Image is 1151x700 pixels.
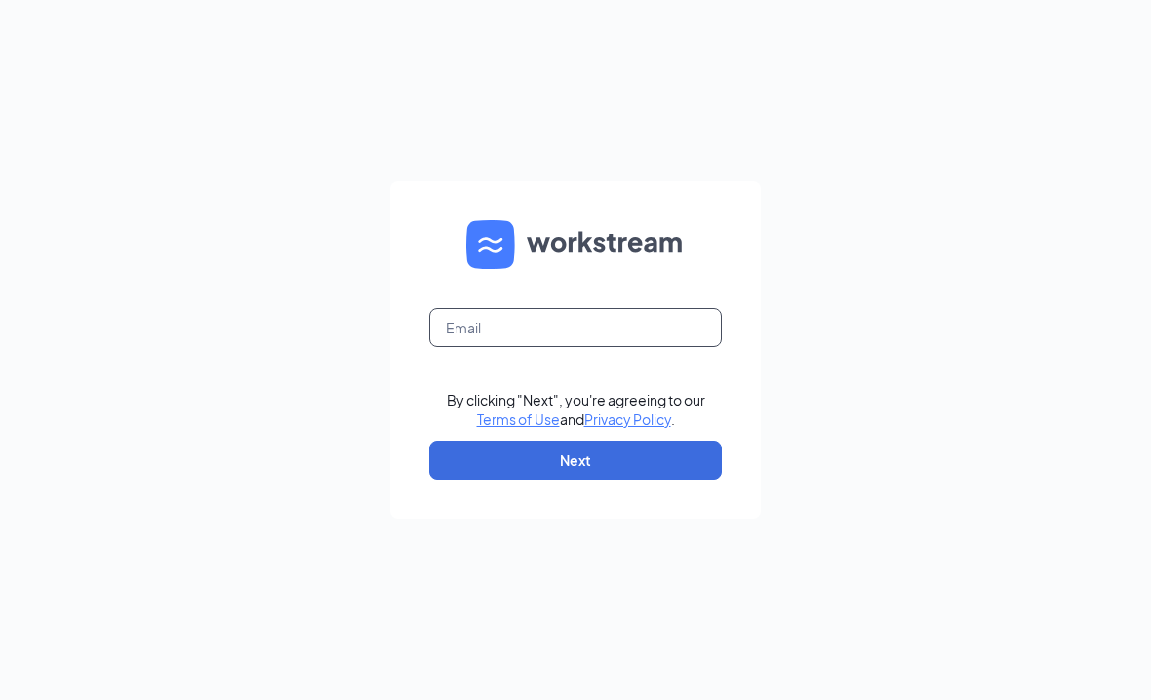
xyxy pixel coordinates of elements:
[429,441,722,480] button: Next
[466,220,685,269] img: WS logo and Workstream text
[429,308,722,347] input: Email
[477,410,560,428] a: Terms of Use
[447,390,705,429] div: By clicking "Next", you're agreeing to our and .
[584,410,671,428] a: Privacy Policy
